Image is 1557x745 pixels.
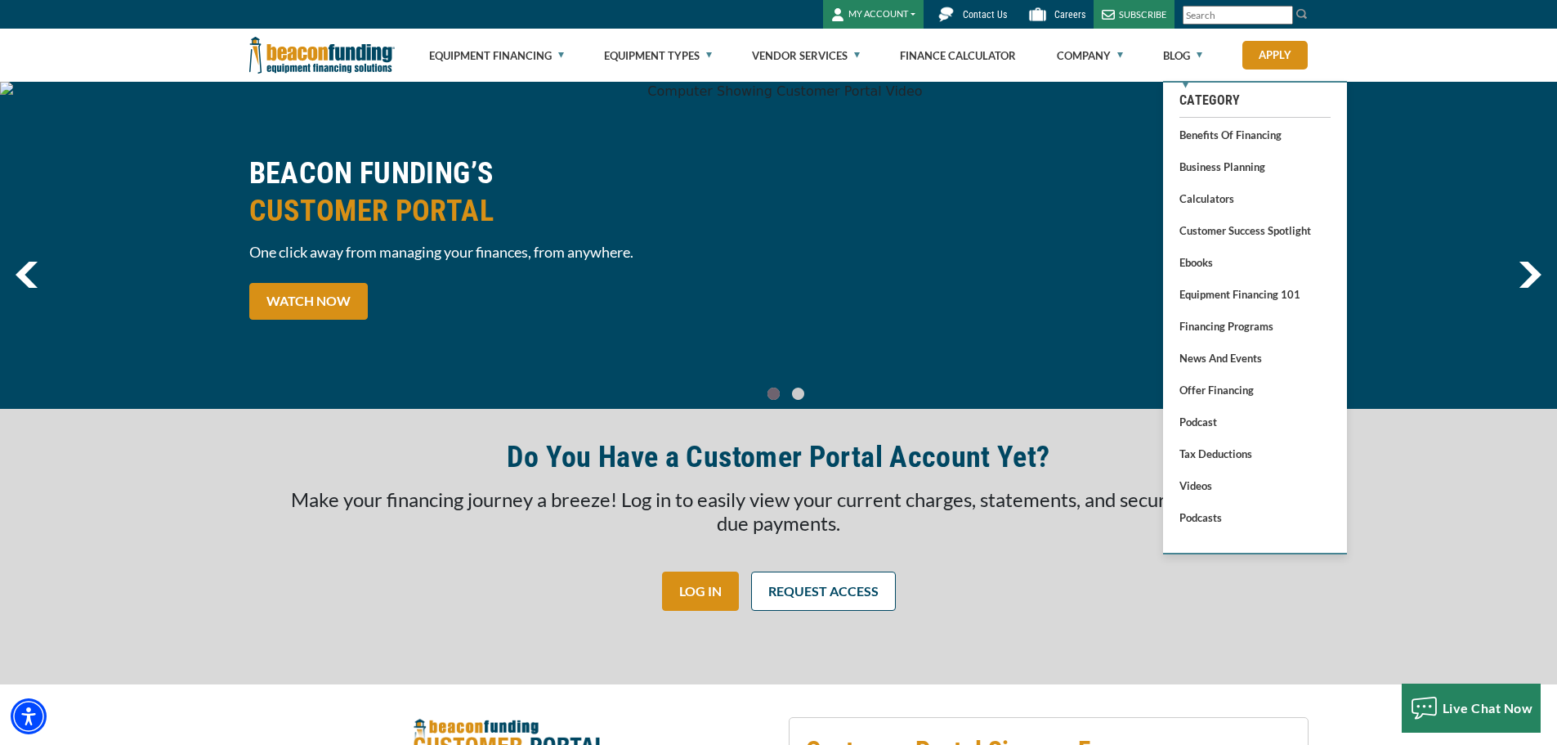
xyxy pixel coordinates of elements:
a: Apply [1242,41,1308,70]
a: WATCH NOW [249,283,368,320]
a: Go To Slide 0 [764,387,784,401]
button: Live Chat Now [1402,684,1541,733]
a: Finance Calculator [900,29,1016,82]
a: Podcasts [1179,507,1331,527]
a: LOG IN [662,572,739,611]
a: Calculators [1179,188,1331,209]
span: Careers [1054,9,1085,20]
a: Equipment Types [604,29,712,82]
a: Vendor Services [752,29,860,82]
a: REQUEST ACCESS [751,572,896,611]
img: Right Navigator [1519,262,1541,288]
a: Clear search text [1276,9,1289,22]
a: Equipment Financing 101 [1179,284,1331,304]
a: Financing Programs [1179,316,1331,336]
span: Live Chat Now [1443,700,1533,716]
h2: BEACON FUNDING’S [249,155,769,230]
a: Benefits of Financing [1179,124,1331,145]
a: next [1519,262,1541,288]
a: previous [16,262,38,288]
a: Equipment Financing [429,29,564,82]
a: Company [1057,29,1123,82]
span: One click away from managing your finances, from anywhere. [249,242,769,263]
span: Make your financing journey a breeze! Log in to easily view your current charges, statements, and... [291,487,1266,535]
a: Ebooks [1179,252,1331,272]
a: Go To Slide 1 [789,387,808,401]
a: Business Planning [1179,156,1331,177]
span: CUSTOMER PORTAL [249,192,769,230]
a: Blog [1163,29,1202,82]
input: Search [1183,6,1293,25]
a: Offer Financing [1179,379,1331,400]
a: Videos [1179,475,1331,496]
h2: Do You Have a Customer Portal Account Yet? [507,438,1049,476]
span: Contact Us [963,9,1007,20]
a: News and Events [1179,348,1331,368]
img: Beacon Funding Corporation logo [249,29,395,82]
img: Left Navigator [16,262,38,288]
img: Search [1295,7,1309,20]
a: Category [1179,91,1331,110]
a: Tax Deductions [1179,443,1331,464]
a: Customer Success Spotlight [1179,220,1331,240]
a: Podcast [1179,411,1331,432]
div: Accessibility Menu [11,698,47,734]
